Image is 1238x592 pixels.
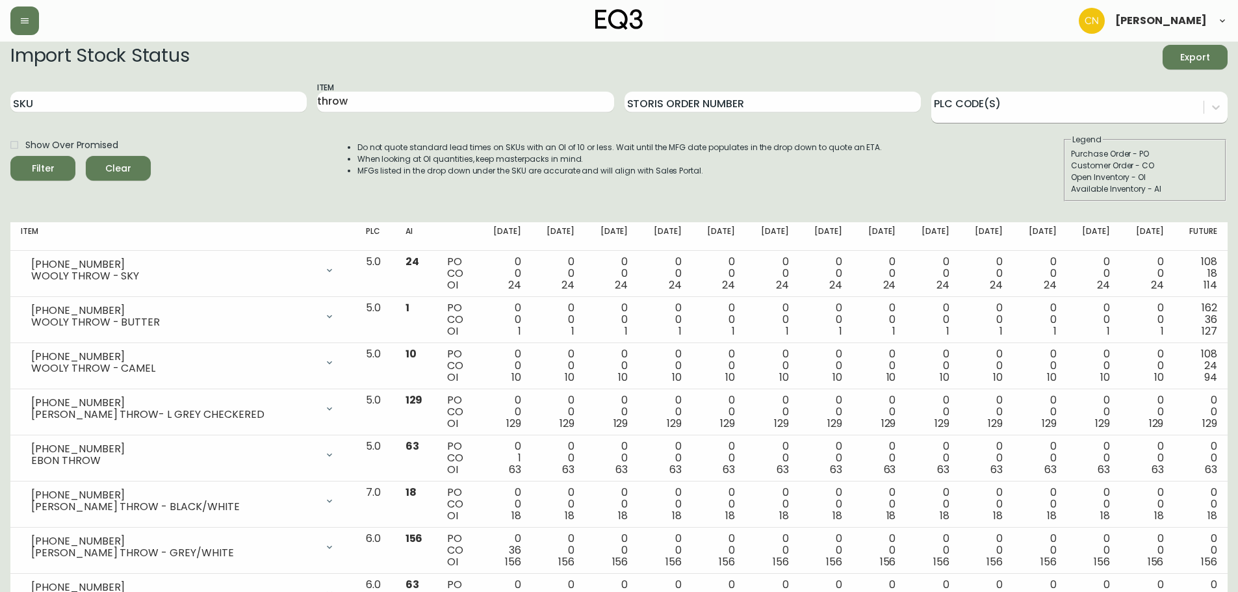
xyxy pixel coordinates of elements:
[1044,277,1057,292] span: 24
[692,222,745,251] th: [DATE]
[1120,222,1174,251] th: [DATE]
[488,533,521,568] div: 0 36
[779,508,789,523] span: 18
[488,487,521,522] div: 0 0
[447,256,467,291] div: PO CO
[595,302,628,337] div: 0 0
[406,346,417,361] span: 10
[672,508,682,523] span: 18
[612,554,628,569] span: 156
[1013,222,1066,251] th: [DATE]
[31,547,316,559] div: [PERSON_NAME] THROW - GREY/WHITE
[810,441,842,476] div: 0 0
[970,441,1003,476] div: 0 0
[511,508,521,523] span: 18
[884,462,896,477] span: 63
[1077,533,1110,568] div: 0 0
[940,508,949,523] span: 18
[406,439,419,454] span: 63
[725,370,735,385] span: 10
[1131,348,1163,383] div: 0 0
[1042,416,1057,431] span: 129
[756,302,788,337] div: 0 0
[703,256,735,291] div: 0 0
[21,256,345,285] div: [PHONE_NUMBER]WOOLY THROW - SKY
[1071,183,1219,195] div: Available Inventory - AI
[357,153,883,165] li: When looking at OI quantities, keep masterpacks in mind.
[1095,416,1110,431] span: 129
[853,222,906,251] th: [DATE]
[558,554,574,569] span: 156
[1202,324,1217,339] span: 127
[532,222,585,251] th: [DATE]
[881,416,896,431] span: 129
[21,394,345,423] div: [PHONE_NUMBER][PERSON_NAME] THROW- L GREY CHECKERED
[357,142,883,153] li: Do not quote standard lead times on SKUs with an OI of 10 or less. Wait until the MFG date popula...
[31,351,316,363] div: [PHONE_NUMBER]
[916,256,949,291] div: 0 0
[478,222,531,251] th: [DATE]
[832,508,842,523] span: 18
[756,256,788,291] div: 0 0
[1067,222,1120,251] th: [DATE]
[488,302,521,337] div: 0 0
[916,302,949,337] div: 0 0
[892,324,896,339] span: 1
[779,370,789,385] span: 10
[565,508,574,523] span: 18
[756,348,788,383] div: 0 0
[542,441,574,476] div: 0 0
[1024,533,1056,568] div: 0 0
[21,441,345,469] div: [PHONE_NUMBER]EBON THROW
[1131,441,1163,476] div: 0 0
[1174,222,1228,251] th: Future
[585,222,638,251] th: [DATE]
[1100,508,1110,523] span: 18
[703,533,735,568] div: 0 0
[999,324,1003,339] span: 1
[447,348,467,383] div: PO CO
[1131,394,1163,430] div: 0 0
[31,316,316,328] div: WOOLY THROW - BUTTER
[863,441,896,476] div: 0 0
[595,256,628,291] div: 0 0
[1071,148,1219,160] div: Purchase Order - PO
[1202,416,1217,431] span: 129
[447,324,458,339] span: OI
[1161,324,1164,339] span: 1
[1131,487,1163,522] div: 0 0
[756,394,788,430] div: 0 0
[1053,324,1057,339] span: 1
[678,324,682,339] span: 1
[1097,277,1110,292] span: 24
[720,416,735,431] span: 129
[1071,160,1219,172] div: Customer Order - CO
[406,254,419,269] span: 24
[625,324,628,339] span: 1
[1204,370,1217,385] span: 94
[723,462,735,477] span: 63
[916,348,949,383] div: 0 0
[10,222,355,251] th: Item
[672,370,682,385] span: 10
[810,533,842,568] div: 0 0
[595,441,628,476] div: 0 0
[595,487,628,522] div: 0 0
[916,533,949,568] div: 0 0
[829,277,842,292] span: 24
[447,462,458,477] span: OI
[1098,462,1110,477] span: 63
[357,165,883,177] li: MFGs listed in the drop down under the SKU are accurate and will align with Sales Portal.
[863,256,896,291] div: 0 0
[31,455,316,467] div: EBON THROW
[1040,554,1057,569] span: 156
[406,300,409,315] span: 1
[810,394,842,430] div: 0 0
[1184,394,1217,430] div: 0 0
[571,324,574,339] span: 1
[618,370,628,385] span: 10
[1205,462,1217,477] span: 63
[916,487,949,522] div: 0 0
[542,302,574,337] div: 0 0
[970,533,1003,568] div: 0 0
